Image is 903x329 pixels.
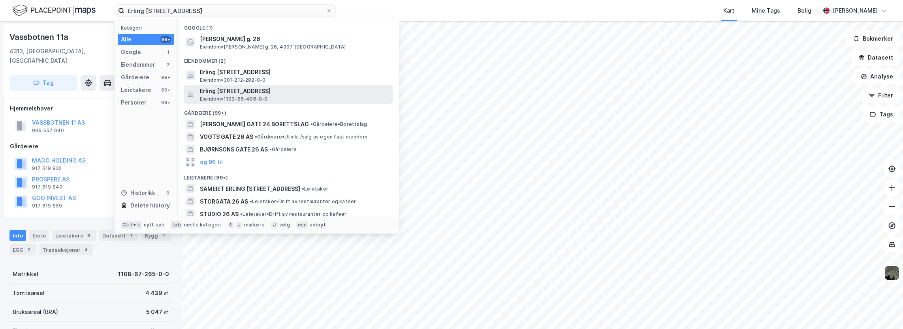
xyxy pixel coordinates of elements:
span: Eiendom • 1103-56-406-0-0 [200,96,268,102]
span: [PERSON_NAME] GATE 24 BORETTSLAG [200,120,309,129]
div: Historikk [121,188,155,198]
div: Kart [723,6,734,15]
div: Alle [121,35,132,44]
div: Bolig [798,6,811,15]
span: BJØRNSONS GATE 26 AS [200,145,268,154]
span: Gårdeiere [269,146,297,153]
div: Kontrollprogram for chat [863,291,903,329]
div: Gårdeiere [10,142,172,151]
span: VOGTS GATE 26 AS [200,132,253,142]
div: Kategori [121,25,174,31]
div: 99+ [160,87,171,93]
div: Leietakere [52,230,96,241]
button: Bokmerker [847,31,900,47]
button: Analyse [854,69,900,84]
div: Eiere [29,230,49,241]
button: Datasett [852,50,900,65]
div: Ctrl + k [121,221,142,229]
div: 1 [160,232,167,239]
div: 917 619 832 [32,165,62,172]
div: 917 619 859 [32,203,62,209]
div: 5 047 ㎡ [146,307,169,317]
span: STUDIO 26 AS [200,209,239,219]
div: Vassbotnen 11a [9,31,70,43]
img: 9k= [884,265,899,280]
span: Leietaker • Drift av restauranter og kafeer [250,198,356,205]
button: Tags [863,107,900,122]
div: Google (1) [178,19,399,33]
span: Eiendom • 301-212-282-0-0 [200,77,266,83]
div: neste kategori [184,222,221,228]
button: Filter [862,88,900,103]
span: Gårdeiere • Utvikl./salg av egen fast eiendom [255,134,367,140]
div: 1 [165,49,171,55]
div: Leietakere (99+) [178,168,399,183]
span: • [255,134,257,140]
span: Gårdeiere • Borettslag [310,121,367,127]
div: nytt søk [144,222,165,228]
span: Leietaker • Drift av restauranter og kafeer [240,211,346,217]
div: Matrikkel [13,269,38,279]
div: ESG [9,244,36,255]
span: [PERSON_NAME] g. 26 [200,34,389,44]
div: Eiendommer (2) [178,52,399,66]
div: Google [121,47,141,57]
input: Søk på adresse, matrikkel, gårdeiere, leietakere eller personer [124,5,326,17]
button: Tag [9,75,77,91]
div: Transaksjoner [39,244,93,255]
span: Erling [STREET_ADDRESS] [200,86,389,96]
span: Erling [STREET_ADDRESS] [200,67,389,77]
div: Delete history [130,201,170,210]
div: 0 [165,190,171,196]
div: Personer [121,98,147,107]
div: velg [279,222,290,228]
div: 99+ [160,99,171,106]
div: Tomteareal [13,288,44,298]
div: Hjemmelshaver [10,104,172,113]
iframe: Chat Widget [863,291,903,329]
div: 1 [127,232,135,239]
span: • [250,198,252,204]
div: 4 [82,246,90,254]
span: • [269,146,272,152]
span: • [240,211,243,217]
div: 1108-67-265-0-0 [118,269,169,279]
div: [PERSON_NAME] [833,6,878,15]
div: 6 [85,232,93,239]
span: • [302,186,304,192]
div: 2 [25,246,33,254]
div: Eiendommer [121,60,155,69]
div: 99+ [160,74,171,80]
div: 4313, [GEOGRAPHIC_DATA], [GEOGRAPHIC_DATA] [9,47,130,65]
div: tab [171,221,182,229]
div: esc [296,221,309,229]
div: Gårdeiere [121,73,149,82]
div: avbryt [310,222,326,228]
div: Gårdeiere (99+) [178,104,399,118]
div: Datasett [99,230,138,241]
div: Bygg [141,230,171,241]
div: 4 439 ㎡ [145,288,169,298]
div: Mine Tags [752,6,780,15]
div: 2 [165,62,171,68]
span: • [310,121,313,127]
img: logo.f888ab2527a4732fd821a326f86c7f29.svg [13,4,96,17]
div: 917 619 840 [32,184,62,190]
div: Bruksareal (BRA) [13,307,58,317]
span: Leietaker [302,186,328,192]
div: 995 557 940 [32,127,64,134]
div: Leietakere [121,85,151,95]
span: SAMEIET ERLING [STREET_ADDRESS] [200,184,300,194]
div: Info [9,230,26,241]
button: og 96 til [200,157,223,167]
div: 99+ [160,36,171,43]
span: STORGATA 26 AS [200,197,248,206]
div: markere [244,222,265,228]
span: Eiendom • [PERSON_NAME] g. 26, 4307 [GEOGRAPHIC_DATA] [200,44,346,50]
